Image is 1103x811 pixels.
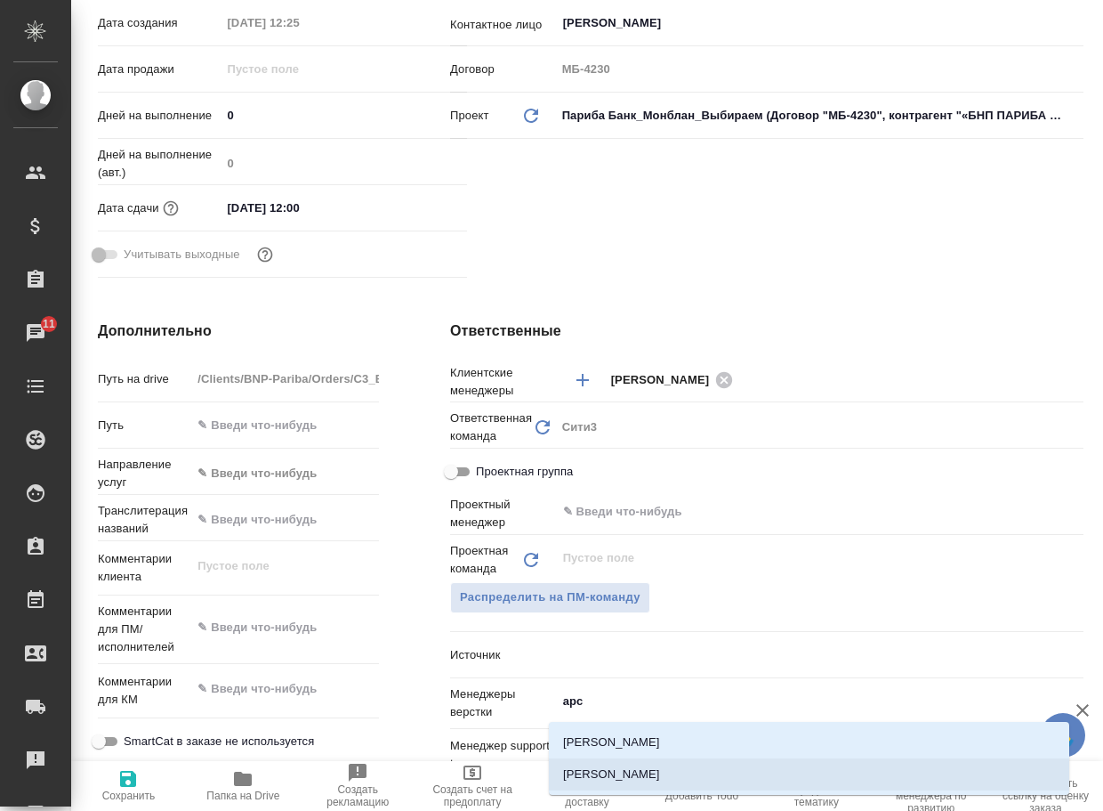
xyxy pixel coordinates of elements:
[191,458,379,489] div: ✎ Введи что-нибудь
[450,685,556,721] p: Менеджеры верстки
[98,417,191,434] p: Путь
[311,783,405,808] span: Создать рекламацию
[98,370,191,388] p: Путь на drive
[206,790,279,802] span: Папка на Drive
[4,311,67,355] a: 11
[561,547,1042,569] input: Пустое поле
[1048,717,1078,754] span: 🙏
[450,107,489,125] p: Проект
[98,146,221,182] p: Дней на выполнение (авт.)
[549,726,1069,758] li: [PERSON_NAME]
[450,737,556,773] p: Менеджер support team
[450,542,520,578] p: Проектная команда
[98,502,191,538] p: Транслитерация названий
[450,496,556,531] p: Проектный менеджер
[98,107,221,125] p: Дней на выполнение
[221,102,467,128] input: ✎ Введи что-нибудь
[561,501,1018,523] input: ✎ Введи что-нибудь
[450,16,556,34] p: Контактное лицо
[611,369,739,391] div: [PERSON_NAME]
[450,61,556,78] p: Договор
[159,197,182,220] button: Если добавить услуги и заполнить их объемом, то дата рассчитается автоматически
[561,359,604,401] button: Добавить менеджера
[221,150,467,176] input: Пустое поле
[102,790,156,802] span: Сохранить
[191,412,379,438] input: ✎ Введи что-нибудь
[450,320,1083,342] h4: Ответственные
[191,507,379,532] input: ✎ Введи что-нибудь
[611,371,721,389] span: [PERSON_NAME]
[98,320,379,342] h4: Дополнительно
[556,640,1083,670] div: ​
[415,761,530,811] button: Создать счет на предоплату
[98,61,221,78] p: Дата продажи
[530,761,645,811] button: Заявка на доставку
[32,315,66,333] span: 11
[450,364,556,400] p: Клиентские менеджеры
[301,761,415,811] button: Создать рекламацию
[98,456,191,491] p: Направление услуг
[221,195,376,221] input: ✎ Введи что-нибудь
[98,199,159,217] p: Дата сдачи
[476,463,573,481] span: Проектная группа
[197,465,358,483] div: ✎ Введи что-нибудь
[450,582,650,613] button: Распределить на ПМ-команду
[98,603,191,656] p: Комментарии для ПМ/исполнителей
[98,14,221,32] p: Дата создания
[561,691,1018,712] input: ✎ Введи что-нибудь
[191,366,379,392] input: Пустое поле
[556,412,1083,442] div: Сити3
[221,10,376,36] input: Пустое поле
[186,761,301,811] button: Папка на Drive
[221,56,376,82] input: Пустое поле
[98,550,191,586] p: Комментарии клиента
[124,246,240,264] span: Учитывать выходные
[254,243,277,266] button: Выбери, если сб и вс нужно считать рабочими днями для выполнения заказа.
[541,783,634,808] span: Заявка на доставку
[556,101,1083,131] div: Париба Банк_Монблан_Выбираем (Договор "МБ-4230", контрагент "«БНП ПАРИБА Банк» АО")
[98,673,191,709] p: Комментарии для КМ
[1041,713,1085,758] button: 🙏
[549,758,1069,791] li: [PERSON_NAME]
[556,56,1083,82] input: Пустое поле
[124,733,314,750] span: SmartCat в заказе не используется
[71,761,186,811] button: Сохранить
[1074,510,1077,514] button: Open
[460,588,640,608] span: Распределить на ПМ-команду
[450,410,532,445] p: Ответственная команда
[1074,378,1077,382] button: Open
[450,646,556,664] p: Источник
[426,783,519,808] span: Создать счет на предоплату
[1074,21,1077,25] button: Open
